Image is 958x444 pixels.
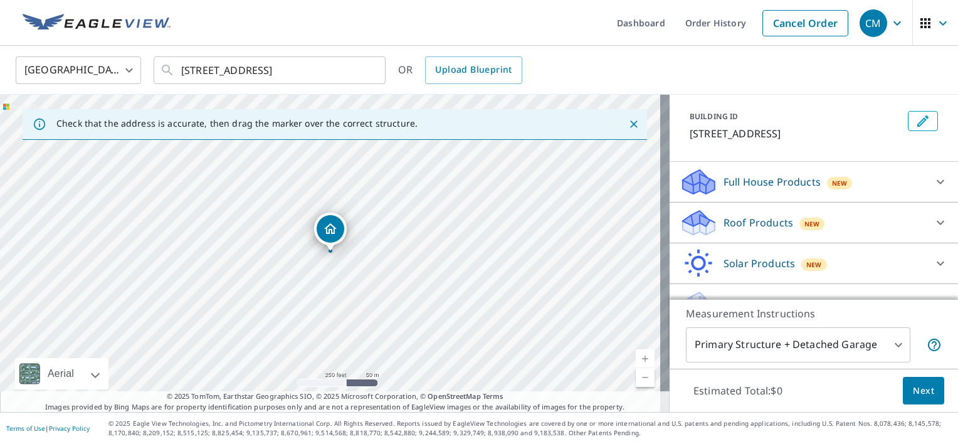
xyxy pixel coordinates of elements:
a: Current Level 17, Zoom In [636,349,655,368]
div: [GEOGRAPHIC_DATA] [16,53,141,88]
span: New [806,260,822,270]
div: Full House ProductsNew [680,167,948,197]
span: Next [913,383,934,399]
div: OR [398,56,522,84]
p: BUILDING ID [690,111,738,122]
img: EV Logo [23,14,171,33]
div: Primary Structure + Detached Garage [686,327,910,362]
span: Upload Blueprint [435,62,512,78]
p: © 2025 Eagle View Technologies, Inc. and Pictometry International Corp. All Rights Reserved. Repo... [108,419,952,438]
button: Edit building 1 [908,111,938,131]
p: Full House Products [724,174,821,189]
a: Terms of Use [6,424,45,433]
div: Dropped pin, building 1, Residential property, 3702 W Glendale Ave Phoenix, AZ 85051 [314,213,347,251]
a: Current Level 17, Zoom Out [636,368,655,387]
div: Roof ProductsNew [680,208,948,238]
div: Aerial [15,358,108,389]
p: Roof Products [724,215,793,230]
span: New [832,178,848,188]
a: Upload Blueprint [425,56,522,84]
p: Estimated Total: $0 [683,377,792,404]
div: Solar ProductsNew [680,248,948,278]
p: Solar Products [724,256,795,271]
input: Search by address or latitude-longitude [181,53,360,88]
p: Walls Products [724,297,796,312]
button: Close [626,116,642,132]
a: Privacy Policy [49,424,90,433]
a: Cancel Order [762,10,848,36]
a: OpenStreetMap [428,391,480,401]
span: © 2025 TomTom, Earthstar Geographics SIO, © 2025 Microsoft Corporation, © [167,391,503,402]
div: CM [860,9,887,37]
p: Measurement Instructions [686,306,942,321]
button: Next [903,377,944,405]
p: Check that the address is accurate, then drag the marker over the correct structure. [56,118,418,129]
p: [STREET_ADDRESS] [690,126,903,141]
div: Walls ProductsNew [680,289,948,319]
a: Terms [483,391,503,401]
span: New [804,219,820,229]
p: | [6,425,90,432]
div: Aerial [44,358,78,389]
span: Your report will include the primary structure and a detached garage if one exists. [927,337,942,352]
